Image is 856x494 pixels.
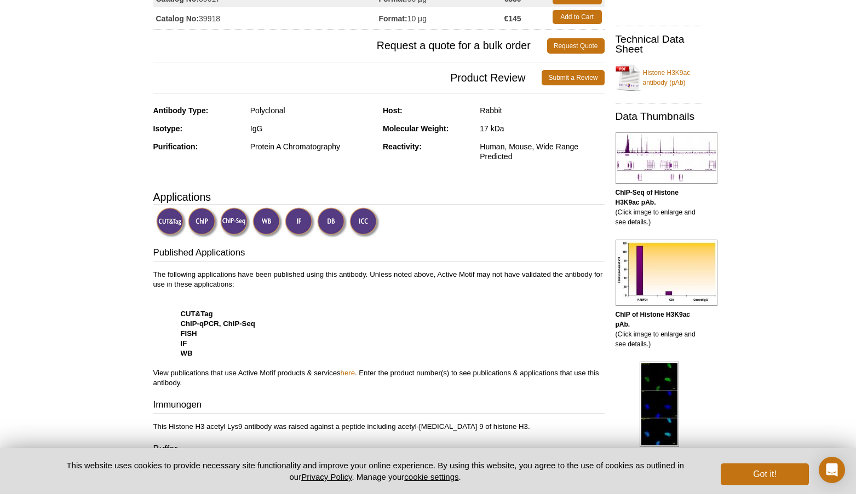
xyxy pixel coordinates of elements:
img: Immunofluorescence Validated [285,207,315,237]
strong: Molecular Weight: [383,124,449,133]
strong: Format: [379,14,407,24]
a: Submit a Review [542,70,604,85]
div: Human, Mouse, Wide Range Predicted [480,142,604,161]
span: Product Review [153,70,542,85]
strong: Purification: [153,142,198,151]
img: ChIP-Seq Validated [220,207,250,237]
strong: Reactivity: [383,142,422,151]
b: ChIP-Seq of Histone H3K9ac pAb. [616,189,679,206]
div: 17 kDa [480,124,604,133]
img: ChIP Validated [188,207,218,237]
img: Histone H3K9ac antibody (pAb) tested by ChIP-Seq. [616,132,717,184]
p: This website uses cookies to provide necessary site functionality and improve your online experie... [48,460,703,483]
img: CUT&Tag Validated [156,207,186,237]
td: 39918 [153,7,379,27]
strong: Catalog No: [156,14,199,24]
div: Rabbit [480,106,604,115]
a: Add to Cart [553,10,602,24]
img: Dot Blot Validated [317,207,347,237]
img: Western Blot Validated [252,207,283,237]
h2: Technical Data Sheet [616,34,703,54]
strong: ChIP-qPCR, ChIP-Seq [181,319,255,328]
b: ChIP of Histone H3K9ac pAb. [616,311,690,328]
div: IgG [250,124,375,133]
a: here [341,369,355,377]
h3: Buffer [153,443,605,458]
strong: IF [181,339,187,347]
img: Immunocytochemistry Validated [349,207,380,237]
strong: Antibody Type: [153,106,209,115]
h3: Published Applications [153,246,605,261]
img: Histone H3K9ac antibody (pAb) tested by ChIP. [616,240,717,306]
strong: €145 [504,14,521,24]
strong: Host: [383,106,403,115]
a: Request Quote [547,38,605,54]
strong: CUT&Tag [181,310,213,318]
button: cookie settings [404,472,458,481]
p: The following applications have been published using this antibody. Unless noted above, Active Mo... [153,270,605,388]
div: Open Intercom Messenger [819,457,845,483]
a: Histone H3K9ac antibody (pAb) [616,61,703,94]
h3: Immunogen [153,398,605,414]
p: (Click image to enlarge and see details.) [616,188,703,227]
img: Histone H3K9ac antibody (pAb) tested by immunofluorescence. [640,362,679,447]
td: 10 µg [379,7,504,27]
p: This Histone H3 acetyl Lys9 antibody was raised against a peptide including acetyl-[MEDICAL_DATA]... [153,422,605,432]
button: Got it! [721,463,808,485]
strong: WB [181,349,193,357]
div: Polyclonal [250,106,375,115]
p: (Click image to enlarge and see details.) [616,310,703,349]
a: Privacy Policy [301,472,352,481]
div: Protein A Chromatography [250,142,375,152]
span: Request a quote for a bulk order [153,38,547,54]
h3: Applications [153,189,605,205]
strong: Isotype: [153,124,183,133]
strong: FISH [181,329,197,338]
h2: Data Thumbnails [616,112,703,121]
